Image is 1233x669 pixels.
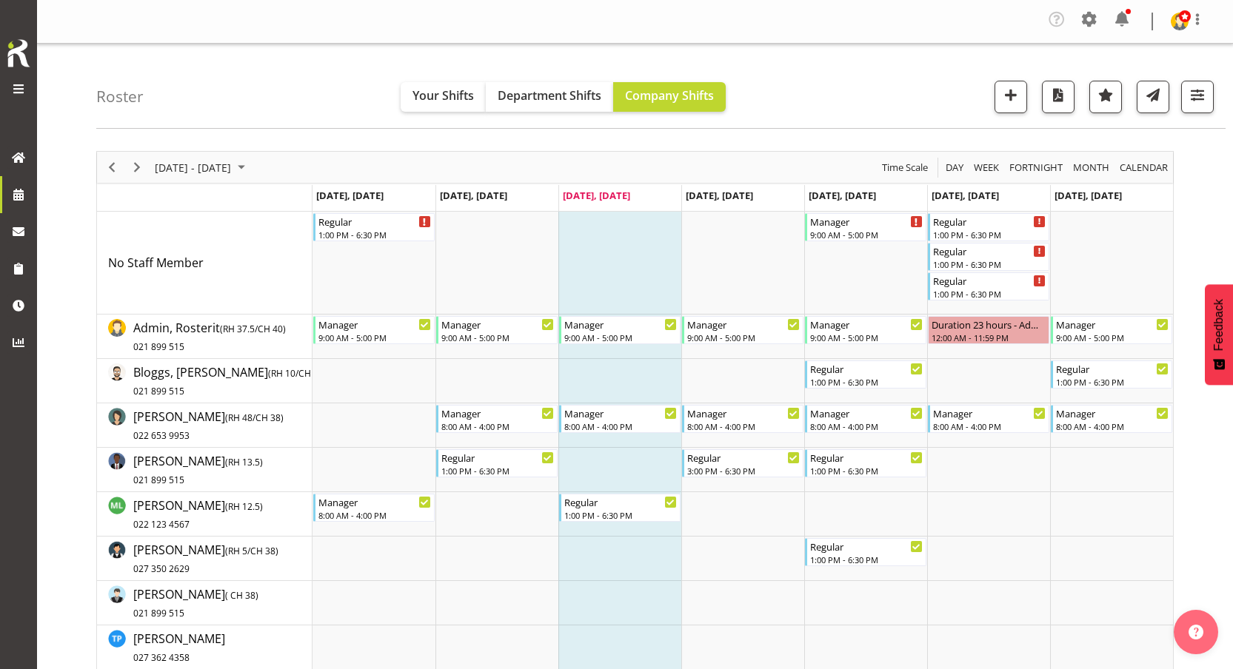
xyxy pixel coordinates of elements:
div: Regular [687,450,800,465]
span: Day [944,158,965,177]
div: Regular [1056,361,1169,376]
button: Company Shifts [613,82,726,112]
span: 021 899 515 [133,607,184,619]
div: Manager [933,406,1046,420]
div: Admin, Rosterit"s event - Manager Begin From Monday, August 25, 2025 at 9:00:00 AM GMT+12:00 Ends... [313,316,435,344]
div: No Staff Member"s event - Regular Begin From Monday, August 25, 2025 at 1:00:00 PM GMT+12:00 Ends... [313,213,435,241]
div: No Staff Member"s event - Regular Begin From Saturday, August 30, 2025 at 1:00:00 PM GMT+12:00 En... [928,272,1049,300]
div: Manager [564,317,677,332]
div: Admin, Rosterit"s event - Manager Begin From Thursday, August 28, 2025 at 9:00:00 AM GMT+12:00 En... [682,316,803,344]
h4: Roster [96,88,144,105]
div: 1:00 PM - 6:30 PM [810,554,923,565]
span: Time Scale [881,158,929,177]
div: Manager [687,406,800,420]
div: 1:00 PM - 6:30 PM [810,465,923,477]
a: [PERSON_NAME](RH 13.5)021 899 515 [133,452,263,488]
button: August 25 - 31, 2025 [153,158,252,177]
div: Manager [564,406,677,420]
span: [PERSON_NAME] [133,409,284,443]
div: Doe, Jane"s event - Manager Begin From Friday, August 29, 2025 at 8:00:00 AM GMT+12:00 Ends At Fr... [805,405,926,433]
div: Doe, Jane"s event - Manager Begin From Thursday, August 28, 2025 at 8:00:00 AM GMT+12:00 Ends At ... [682,405,803,433]
div: 9:00 AM - 5:00 PM [564,332,677,343]
div: 8:00 AM - 4:00 PM [933,420,1046,432]
div: No Staff Member"s event - Regular Begin From Saturday, August 30, 2025 at 1:00:00 PM GMT+12:00 En... [928,243,1049,271]
button: Department Shifts [486,82,613,112]
span: [PERSON_NAME] [133,542,278,576]
div: 1:00 PM - 6:30 PM [933,229,1046,241]
div: Manager [810,406,923,420]
a: Bloggs, [PERSON_NAME](RH 10/CH 38)021 899 515 [133,363,327,399]
div: 8:00 AM - 4:00 PM [687,420,800,432]
div: Manager [1056,317,1169,332]
div: Admin, Rosterit"s event - Duration 23 hours - Admin, Rosterit Begin From Saturday, August 30, 202... [928,316,1049,344]
div: Admin, Rosterit"s event - Manager Begin From Friday, August 29, 2025 at 9:00:00 AM GMT+12:00 Ends... [805,316,926,344]
div: Regular [933,243,1046,258]
div: Manager [441,406,554,420]
div: 1:00 PM - 6:30 PM [441,465,554,477]
div: 1:00 PM - 6:30 PM [933,258,1046,270]
div: Green, Fred"s event - Regular Begin From Thursday, August 28, 2025 at 3:00:00 PM GMT+12:00 Ends A... [682,449,803,477]
span: Bloggs, [PERSON_NAME] [133,364,327,398]
span: [PERSON_NAME] [133,631,225,665]
div: Admin, Rosterit"s event - Manager Begin From Tuesday, August 26, 2025 at 9:00:00 AM GMT+12:00 End... [436,316,558,344]
div: 9:00 AM - 5:00 PM [318,332,431,343]
button: Fortnight [1007,158,1066,177]
div: Manager [687,317,800,332]
span: [DATE], [DATE] [440,189,507,202]
span: 021 899 515 [133,385,184,397]
span: No Staff Member [108,255,204,271]
span: RH 13.5 [228,456,260,468]
div: Doe, Jane"s event - Manager Begin From Sunday, August 31, 2025 at 8:00:00 AM GMT+12:00 Ends At Su... [1051,405,1172,433]
button: Timeline Month [1071,158,1112,177]
button: Highlight an important date within the roster. [1089,81,1122,113]
span: RH 10/ [271,367,298,380]
a: [PERSON_NAME](RH 5/CH 38)027 350 2629 [133,541,278,576]
div: Admin, Rosterit"s event - Manager Begin From Wednesday, August 27, 2025 at 9:00:00 AM GMT+12:00 E... [559,316,681,344]
div: Manager [318,494,431,509]
div: Regular [810,361,923,376]
div: Manager [318,317,431,332]
span: ( CH 40) [220,323,286,335]
span: Fortnight [1008,158,1064,177]
div: 3:00 PM - 6:30 PM [687,465,800,477]
button: Month [1117,158,1171,177]
span: [DATE], [DATE] [686,189,753,202]
div: Doe, Jane"s event - Manager Begin From Saturday, August 30, 2025 at 8:00:00 AM GMT+12:00 Ends At ... [928,405,1049,433]
div: Regular [810,539,923,554]
div: Regular [933,273,1046,288]
a: [PERSON_NAME]027 362 4358 [133,630,225,665]
div: 1:00 PM - 6:30 PM [318,229,431,241]
div: Manager [810,317,923,332]
span: ( CH 38) [268,367,327,380]
div: Little, Mike"s event - Manager Begin From Monday, August 25, 2025 at 8:00:00 AM GMT+12:00 Ends At... [313,494,435,522]
div: Manager [441,317,554,332]
td: Doe, Jane resource [97,403,313,448]
td: No Staff Member resource [97,212,313,315]
img: Rosterit icon logo [4,37,33,70]
div: No Staff Member"s event - Manager Begin From Friday, August 29, 2025 at 9:00:00 AM GMT+12:00 Ends... [805,213,926,241]
div: Regular [810,450,923,465]
span: ( CH 38) [225,411,284,424]
td: Black, Ian resource [97,581,313,625]
span: [DATE], [DATE] [1055,189,1122,202]
button: Send a list of all shifts for the selected filtered period to all rostered employees. [1137,81,1169,113]
span: [DATE] - [DATE] [153,158,233,177]
span: [PERSON_NAME] [133,497,263,531]
div: 8:00 AM - 4:00 PM [810,420,923,432]
span: RH 5/ [228,545,250,557]
div: 9:00 AM - 5:00 PM [810,332,923,343]
button: Filter Shifts [1181,81,1214,113]
a: No Staff Member [108,254,204,272]
button: Add a new shift [995,81,1027,113]
div: 12:00 AM - 11:59 PM [932,332,1046,343]
span: calendar [1118,158,1169,177]
span: 021 899 515 [133,340,184,353]
td: Little, Mike resource [97,492,313,537]
div: Regular [564,494,677,509]
div: 9:00 AM - 5:00 PM [441,332,554,343]
span: RH 37.5/ [223,323,258,335]
div: Doe, Jane"s event - Manager Begin From Tuesday, August 26, 2025 at 8:00:00 AM GMT+12:00 Ends At T... [436,405,558,433]
span: Week [972,158,1000,177]
a: Admin, Rosterit(RH 37.5/CH 40)021 899 515 [133,319,286,354]
span: 022 123 4567 [133,518,190,531]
